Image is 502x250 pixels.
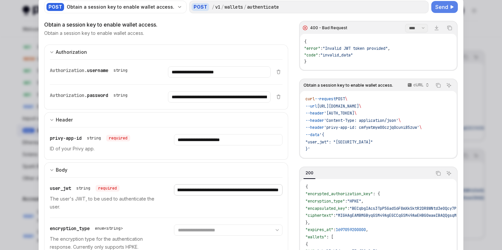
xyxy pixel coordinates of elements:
[317,104,359,109] span: [URL][DOMAIN_NAME]
[305,104,317,109] span: --url
[318,52,320,58] span: :
[106,135,130,141] div: required
[336,227,366,232] span: 1697059200000
[50,184,120,192] div: user_jwt
[50,134,130,142] div: privy-app-id
[336,96,345,102] span: POST
[247,4,279,10] div: authenticate
[319,132,324,137] span: '{
[324,111,354,116] span: '[AUTH_TOKEN]
[305,234,326,240] span: "wallets"
[305,118,324,123] span: --header
[359,104,361,109] span: \
[310,25,347,31] div: 400 - Bad Request
[345,96,347,102] span: \
[50,135,82,141] span: privy-app-id
[46,3,64,11] div: POST
[221,4,224,10] div: /
[304,52,318,58] span: "code"
[305,111,324,116] span: --header
[405,24,428,33] select: Select response section
[50,91,130,99] div: Authorization.password
[304,59,306,64] span: }
[50,66,130,74] div: Authorization.username
[305,220,310,225] span: },
[305,213,333,218] span: "ciphertext"
[333,213,336,218] span: :
[168,91,270,103] input: Enter password
[404,80,432,91] button: cURL
[354,111,357,116] span: \
[347,206,350,211] span: :
[50,225,90,231] span: encryption_type
[304,39,306,44] span: {
[305,191,373,197] span: "encrypted_authorization_key"
[215,4,220,10] div: v1
[87,92,108,98] span: password
[44,162,288,177] button: Expand input section
[323,46,388,51] span: "Invalid JWT token provided"
[96,185,120,192] div: required
[305,227,333,232] span: "expires_at"
[224,4,243,10] div: wallets
[305,206,347,211] span: "encapsulated_key"
[305,242,308,247] span: {
[174,184,282,196] input: Enter user_jwt
[345,199,347,204] span: :
[87,67,108,73] span: username
[50,92,87,98] span: Authorization.
[305,125,324,130] span: --header
[304,46,320,51] span: "error"
[44,44,288,59] button: Expand input section
[333,227,336,232] span: :
[305,146,310,152] span: }'
[324,125,419,130] span: 'privy-app-id: cmfywtmyw00czjq0cuni85zuw'
[398,118,401,123] span: \
[44,21,288,29] div: Obtain a session key to enable wallet access.
[324,118,398,123] span: 'Content-Type: application/json'
[388,46,390,51] span: ,
[434,81,443,90] button: Copy the contents from the code block
[347,199,361,204] span: "HPKE"
[50,145,158,153] p: ID of your Privy app.
[445,24,454,32] button: Copy the contents from the code block
[419,125,422,130] span: \
[44,112,288,127] button: Expand input section
[445,169,453,178] button: Ask AI
[361,199,364,204] span: ,
[326,234,333,240] span: : [
[244,4,246,10] div: /
[305,132,319,137] span: --data
[366,227,368,232] span: ,
[275,94,283,99] button: Delete item
[305,199,345,204] span: "encryption_type"
[168,66,270,78] input: Enter username
[56,166,67,174] div: Body
[320,46,323,51] span: :
[305,139,373,145] span: "user_jwt": "[SECURITY_DATA]"
[50,224,126,232] div: encryption_type
[50,195,158,211] p: The user's JWT, to be used to authenticate the user.
[431,1,458,13] button: Send
[320,52,353,58] span: "invalid_data"
[275,69,283,74] button: Delete item
[56,48,87,56] div: Authorization
[305,96,315,102] span: curl
[192,3,209,11] div: POST
[303,169,315,177] div: 200
[435,3,448,11] span: Send
[303,83,393,88] span: Obtain a session key to enable wallet access.
[432,23,441,33] a: Download response file
[413,82,424,88] p: cURL
[434,169,443,178] button: Copy the contents from the code block
[174,134,282,145] input: Enter privy-app-id
[44,30,144,37] p: Obtain a session key to enable wallet access.
[212,4,214,10] div: /
[315,96,336,102] span: --request
[300,34,457,70] div: Response content
[305,184,308,190] span: {
[373,191,380,197] span: : {
[67,4,174,10] div: Obtain a session key to enable wallet access.
[50,67,87,73] span: Authorization.
[445,81,453,90] button: Ask AI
